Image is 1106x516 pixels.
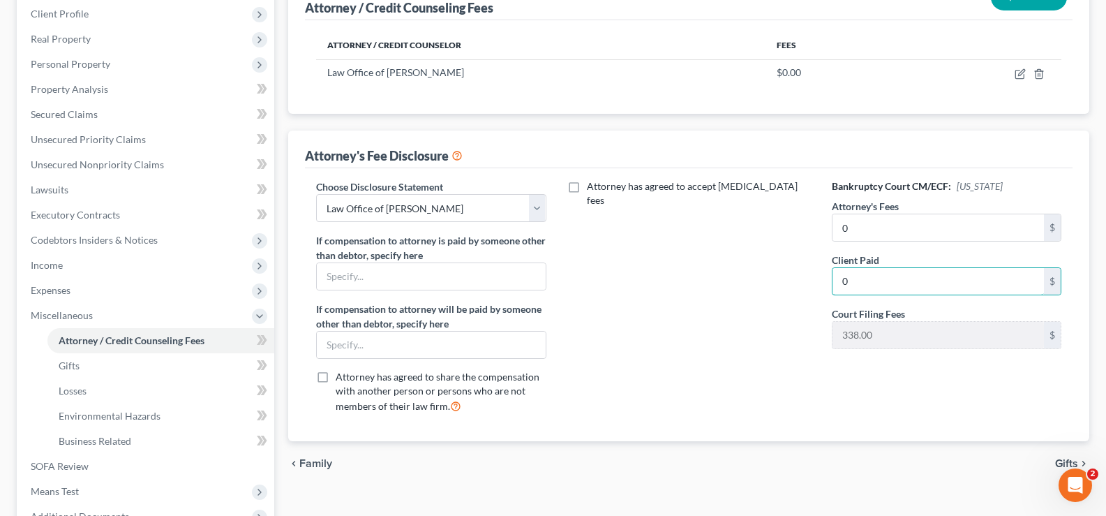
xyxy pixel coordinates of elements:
[1059,469,1092,502] iframe: Intercom live chat
[1044,214,1061,241] div: $
[59,334,204,346] span: Attorney / Credit Counseling Fees
[31,209,120,221] span: Executory Contracts
[31,133,146,145] span: Unsecured Priority Claims
[777,40,796,50] span: Fees
[957,180,1003,192] span: [US_STATE]
[47,328,274,353] a: Attorney / Credit Counseling Fees
[299,458,332,469] span: Family
[832,307,905,321] label: Court Filing Fees
[59,385,87,397] span: Losses
[31,234,158,246] span: Codebtors Insiders & Notices
[316,302,546,331] label: If compensation to attorney will be paid by someone other than debtor, specify here
[1044,268,1061,295] div: $
[305,147,463,164] div: Attorney's Fee Disclosure
[1044,322,1061,348] div: $
[832,268,1044,295] input: 0.00
[1087,469,1098,480] span: 2
[20,454,274,479] a: SOFA Review
[317,263,545,290] input: Specify...
[288,458,299,469] i: chevron_left
[1078,458,1089,469] i: chevron_right
[832,199,899,214] label: Attorney's Fees
[31,83,108,95] span: Property Analysis
[31,284,70,296] span: Expenses
[316,233,546,263] label: If compensation to attorney is paid by someone other than debtor, specify here
[327,40,461,50] span: Attorney / Credit Counselor
[47,378,274,404] a: Losses
[20,152,274,177] a: Unsecured Nonpriority Claims
[31,8,89,20] span: Client Profile
[777,66,801,78] span: $0.00
[20,77,274,102] a: Property Analysis
[31,259,63,271] span: Income
[31,58,110,70] span: Personal Property
[47,429,274,454] a: Business Related
[20,202,274,228] a: Executory Contracts
[20,177,274,202] a: Lawsuits
[832,214,1044,241] input: 0.00
[20,127,274,152] a: Unsecured Priority Claims
[47,353,274,378] a: Gifts
[31,460,89,472] span: SOFA Review
[59,360,80,371] span: Gifts
[31,485,79,497] span: Means Test
[1055,458,1089,469] button: Gifts chevron_right
[59,435,131,447] span: Business Related
[31,33,91,45] span: Real Property
[832,322,1044,348] input: 0.00
[31,309,93,321] span: Miscellaneous
[47,404,274,429] a: Environmental Hazards
[31,159,164,170] span: Unsecured Nonpriority Claims
[317,332,545,358] input: Specify...
[316,179,443,194] label: Choose Disclosure Statement
[327,66,464,78] span: Law Office of [PERSON_NAME]
[832,179,1061,193] h6: Bankruptcy Court CM/ECF:
[20,102,274,127] a: Secured Claims
[288,458,332,469] button: chevron_left Family
[31,184,68,196] span: Lawsuits
[587,180,798,206] span: Attorney has agreed to accept [MEDICAL_DATA] fees
[59,410,160,422] span: Environmental Hazards
[832,253,879,267] label: Client Paid
[336,371,539,412] span: Attorney has agreed to share the compensation with another person or persons who are not members ...
[1055,458,1078,469] span: Gifts
[31,108,98,120] span: Secured Claims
